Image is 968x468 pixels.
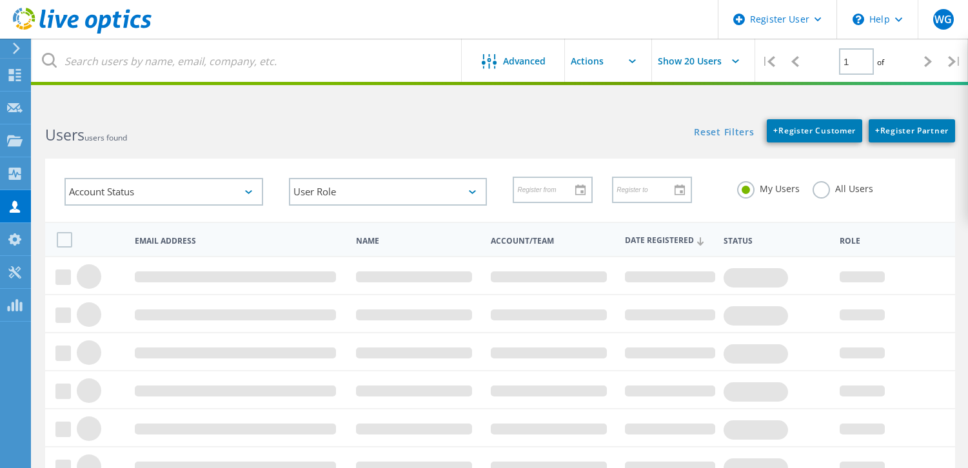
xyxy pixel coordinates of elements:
[514,177,582,202] input: Register from
[934,14,952,24] span: WG
[875,125,949,136] span: Register Partner
[625,237,712,245] span: Date Registered
[813,181,873,193] label: All Users
[840,237,909,245] span: Role
[356,237,480,245] span: Name
[503,57,546,66] span: Advanced
[64,178,263,206] div: Account Status
[694,128,754,139] a: Reset Filters
[755,39,782,84] div: |
[84,132,127,143] span: users found
[724,237,829,245] span: Status
[853,14,864,25] svg: \n
[613,177,682,202] input: Register to
[45,124,84,145] b: Users
[32,39,462,84] input: Search users by name, email, company, etc.
[767,119,862,142] a: +Register Customer
[875,125,880,136] b: +
[289,178,488,206] div: User Role
[773,125,856,136] span: Register Customer
[942,39,968,84] div: |
[869,119,955,142] a: +Register Partner
[491,237,615,245] span: Account/Team
[877,57,884,68] span: of
[135,237,346,245] span: Email Address
[737,181,800,193] label: My Users
[773,125,778,136] b: +
[13,27,152,36] a: Live Optics Dashboard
